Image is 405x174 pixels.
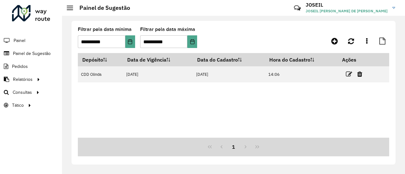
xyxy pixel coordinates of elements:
a: Editar [346,70,352,78]
th: Data de Vigência [123,53,193,66]
span: Painel [14,37,25,44]
th: Data do Cadastro [193,53,265,66]
td: [DATE] [123,66,193,82]
span: Painel de Sugestão [13,50,51,57]
label: Filtrar pela data mínima [78,26,132,33]
h2: Painel de Sugestão [73,4,130,11]
td: [DATE] [193,66,265,82]
button: Choose Date [125,35,135,48]
td: 14:06 [265,66,338,82]
th: Depósito [78,53,123,66]
a: Contato Rápido [290,1,304,15]
button: Choose Date [187,35,197,48]
span: Consultas [13,89,32,96]
span: Relatórios [13,76,33,83]
td: CDD Olinda [78,66,123,82]
th: Hora do Cadastro [265,53,338,66]
h3: JOSEIL [306,2,388,8]
button: 1 [227,141,240,153]
a: Excluir [357,70,362,78]
span: JOSEIL [PERSON_NAME] DE [PERSON_NAME] [306,8,388,14]
span: Pedidos [12,63,28,70]
label: Filtrar pela data máxima [140,26,195,33]
span: Tático [12,102,24,109]
th: Ações [338,53,376,66]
